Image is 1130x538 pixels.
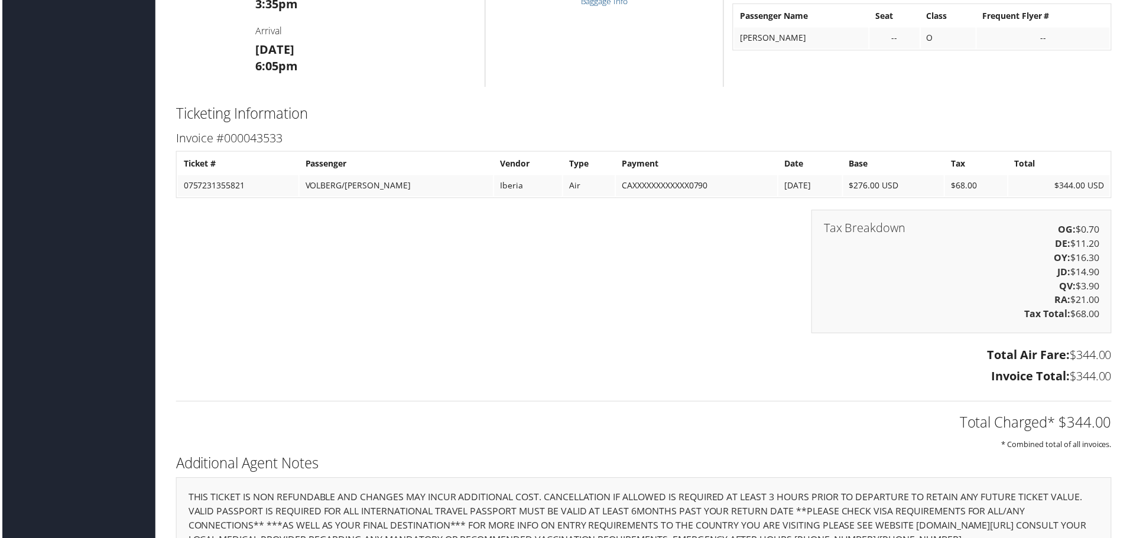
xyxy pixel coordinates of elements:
[1057,295,1073,308] strong: RA:
[494,176,563,197] td: Iberia
[993,370,1072,386] strong: Invoice Total:
[494,154,563,175] th: Vendor
[254,58,297,74] strong: 6:05pm
[845,154,946,175] th: Base
[923,5,978,27] th: Class
[780,176,843,197] td: [DATE]
[1056,252,1073,265] strong: OY:
[1057,238,1073,251] strong: DE:
[985,33,1106,44] div: --
[563,154,615,175] th: Type
[174,415,1114,435] h2: Total Charged* $344.00
[989,348,1072,364] strong: Total Air Fare:
[616,176,778,197] td: CAXXXXXXXXXXXX0790
[845,176,946,197] td: $276.00 USD
[616,154,778,175] th: Payment
[1011,176,1112,197] td: $344.00 USD
[176,176,297,197] td: 0757231355821
[1011,154,1112,175] th: Total
[735,5,870,27] th: Passenger Name
[254,42,293,58] strong: [DATE]
[174,104,1114,124] h2: Ticketing Information
[1004,441,1114,452] small: * Combined total of all invoices.
[735,28,870,49] td: [PERSON_NAME]
[780,154,843,175] th: Date
[813,211,1114,335] div: $0.70 $11.20 $16.30 $14.90 $3.90 $21.00 $68.00
[298,154,493,175] th: Passenger
[1060,266,1073,279] strong: JD:
[979,5,1112,27] th: Frequent Flyer #
[1061,281,1078,294] strong: QV:
[298,176,493,197] td: VOLBERG/[PERSON_NAME]
[947,154,1009,175] th: Tax
[1027,309,1073,322] strong: Tax Total:
[174,348,1114,365] h3: $344.00
[174,455,1114,475] h2: Additional Agent Notes
[174,370,1114,386] h3: $344.00
[871,5,921,27] th: Seat
[254,24,476,37] h4: Arrival
[877,33,915,44] div: --
[1060,224,1078,237] strong: OG:
[947,176,1009,197] td: $68.00
[174,131,1114,147] h3: Invoice #000043533
[825,223,907,235] h3: Tax Breakdown
[563,176,615,197] td: Air
[923,28,978,49] td: O
[176,154,297,175] th: Ticket #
